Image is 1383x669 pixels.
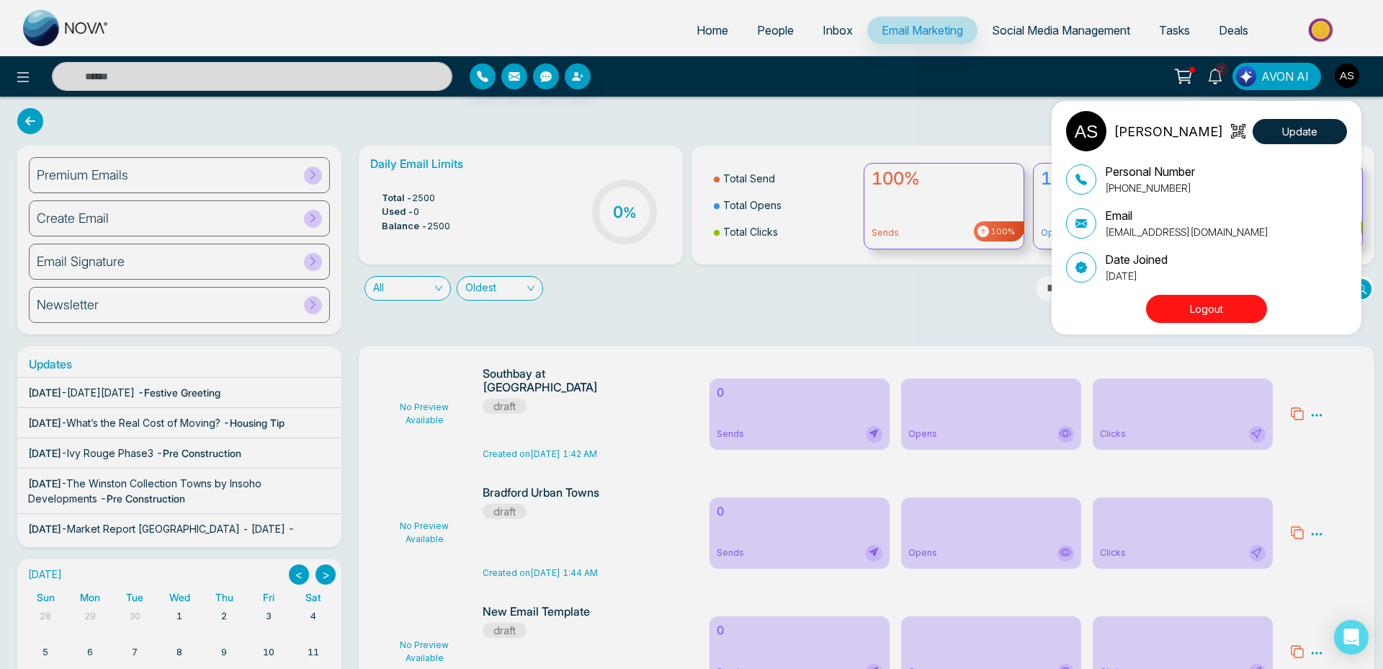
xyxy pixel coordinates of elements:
div: Open Intercom Messenger [1334,620,1369,655]
button: Logout [1146,295,1267,323]
p: [EMAIL_ADDRESS][DOMAIN_NAME] [1105,224,1268,239]
p: [PHONE_NUMBER] [1105,180,1195,195]
p: Email [1105,207,1268,224]
p: [DATE] [1105,268,1168,283]
p: Date Joined [1105,251,1168,268]
p: [PERSON_NAME] [1114,122,1223,141]
button: Update [1253,119,1347,144]
p: Personal Number [1105,163,1195,180]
